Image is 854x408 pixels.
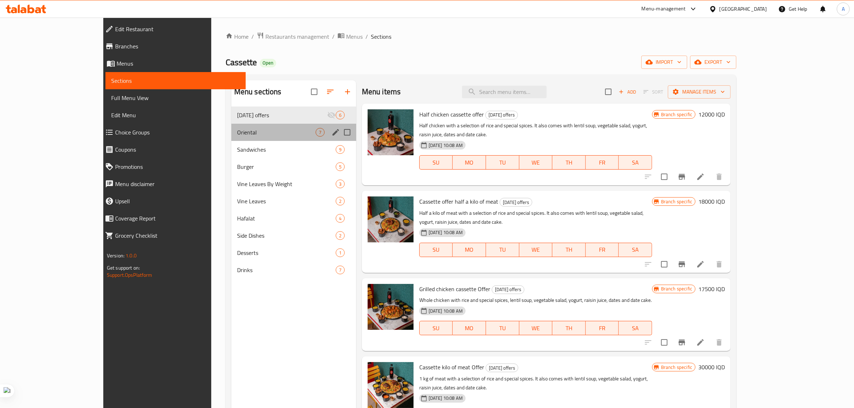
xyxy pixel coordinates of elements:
[237,248,336,257] span: Desserts
[115,128,240,137] span: Choice Groups
[346,32,363,41] span: Menus
[673,334,690,351] button: Branch-specific-item
[658,364,695,371] span: Branch specific
[231,193,356,210] div: Vine Leaves2
[231,261,356,279] div: Drinks7
[622,323,649,333] span: SA
[336,267,344,274] span: 7
[711,334,728,351] button: delete
[237,128,316,137] div: Oriental
[419,243,453,257] button: SU
[489,245,516,255] span: TU
[489,323,516,333] span: TU
[618,88,637,96] span: Add
[456,157,483,168] span: MO
[696,58,731,67] span: export
[426,229,466,236] span: [DATE] 10:08 AM
[336,231,345,240] div: items
[368,284,414,330] img: Grilled chicken cassette Offer
[231,106,356,124] div: [DATE] offers6
[226,32,737,41] nav: breadcrumb
[698,362,725,372] h6: 30000 IQD
[619,155,652,170] button: SA
[486,155,519,170] button: TU
[552,243,586,257] button: TH
[99,141,246,158] a: Coupons
[231,141,356,158] div: Sandwiches9
[690,56,736,69] button: export
[492,285,524,294] div: Ramadan offers
[336,111,345,119] div: items
[107,263,140,272] span: Get support on:
[647,58,681,67] span: import
[336,232,344,239] span: 2
[419,296,652,305] p: Whole chicken with rice and special spices, lentil soup, vegetable salad, yogurt, raisin juice, d...
[231,158,356,175] div: Burger5
[641,56,687,69] button: import
[552,155,586,170] button: TH
[316,128,325,137] div: items
[658,111,695,118] span: Branch specific
[500,198,532,207] span: [DATE] offers
[115,25,240,33] span: Edit Restaurant
[622,245,649,255] span: SA
[453,321,486,335] button: MO
[453,243,486,257] button: MO
[696,338,705,347] a: Edit menu item
[423,157,450,168] span: SU
[316,129,324,136] span: 7
[231,175,356,193] div: Vine Leaves By Weight3
[426,142,466,149] span: [DATE] 10:08 AM
[519,243,553,257] button: WE
[719,5,767,13] div: [GEOGRAPHIC_DATA]
[336,146,344,153] span: 9
[336,181,344,188] span: 3
[419,109,484,120] span: Half chicken cassette offer
[226,54,257,70] span: Cassette
[419,121,652,139] p: Half chicken with a selection of rice and special spices. It also comes with lentil soup, vegetab...
[711,256,728,273] button: delete
[115,180,240,188] span: Menu disclaimer
[419,362,484,373] span: Cassette kilo of meat Offer
[619,243,652,257] button: SA
[336,180,345,188] div: items
[336,163,344,170] span: 5
[419,155,453,170] button: SU
[368,362,414,408] img: Cassette kilo of meat Offer
[231,210,356,227] div: Hafalat4
[327,111,336,119] svg: Inactive section
[453,155,486,170] button: MO
[237,111,327,119] div: Ramadan offers
[237,111,327,119] span: [DATE] offers
[486,364,518,372] div: Ramadan offers
[423,323,450,333] span: SU
[555,245,583,255] span: TH
[657,335,672,350] span: Select to update
[657,169,672,184] span: Select to update
[368,109,414,155] img: Half chicken cassette offer
[657,257,672,272] span: Select to update
[365,32,368,41] li: /
[260,60,276,66] span: Open
[419,321,453,335] button: SU
[698,284,725,294] h6: 17500 IQD
[237,197,336,205] span: Vine Leaves
[231,104,356,281] nav: Menu sections
[117,59,240,68] span: Menus
[115,145,240,154] span: Coupons
[586,155,619,170] button: FR
[115,197,240,205] span: Upsell
[673,168,690,185] button: Branch-specific-item
[105,106,246,124] a: Edit Menu
[500,198,532,207] div: Ramadan offers
[237,180,336,188] div: Vine Leaves By Weight
[419,284,490,294] span: Grilled chicken cassette Offer
[231,124,356,141] div: Oriental7edit
[322,83,339,100] span: Sort sections
[336,248,345,257] div: items
[231,227,356,244] div: Side Dishes2
[336,112,344,119] span: 6
[115,42,240,51] span: Branches
[111,94,240,102] span: Full Menu View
